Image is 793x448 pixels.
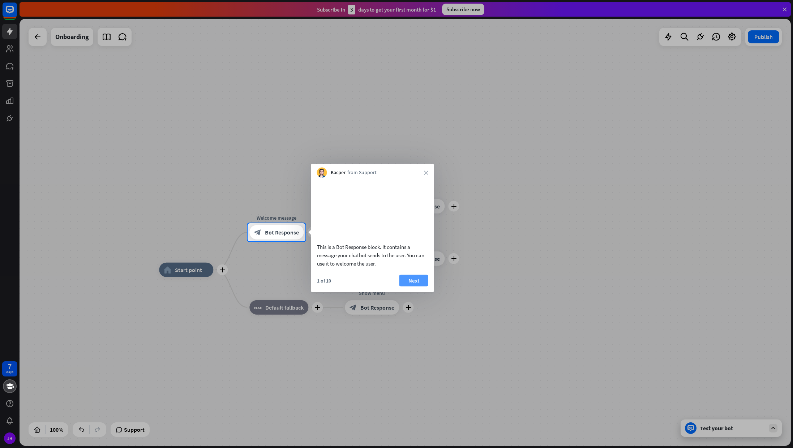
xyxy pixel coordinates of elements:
i: close [424,171,428,175]
div: This is a Bot Response block. It contains a message your chatbot sends to the user. You can use i... [317,242,428,267]
button: Open LiveChat chat widget [6,3,27,25]
span: Bot Response [265,229,299,236]
span: Kacper [331,169,346,176]
div: 1 of 10 [317,277,331,284]
button: Next [399,275,428,286]
i: block_bot_response [254,229,261,236]
span: from Support [347,169,377,176]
